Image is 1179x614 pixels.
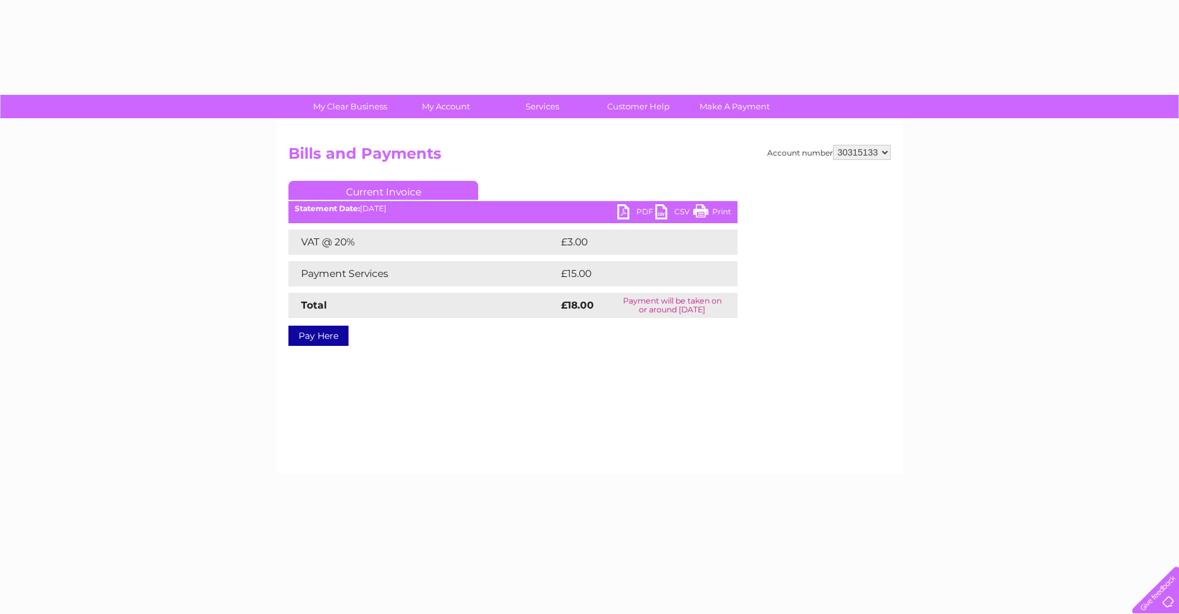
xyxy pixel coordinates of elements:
[617,204,655,223] a: PDF
[586,95,691,118] a: Customer Help
[295,204,360,213] b: Statement Date:
[767,145,891,160] div: Account number
[561,299,594,311] strong: £18.00
[394,95,498,118] a: My Account
[301,299,327,311] strong: Total
[288,230,558,255] td: VAT @ 20%
[288,181,478,200] a: Current Invoice
[288,204,738,213] div: [DATE]
[558,261,711,286] td: £15.00
[693,204,731,223] a: Print
[298,95,402,118] a: My Clear Business
[682,95,787,118] a: Make A Payment
[490,95,595,118] a: Services
[655,204,693,223] a: CSV
[607,293,738,318] td: Payment will be taken on or around [DATE]
[288,145,891,169] h2: Bills and Payments
[558,230,708,255] td: £3.00
[288,261,558,286] td: Payment Services
[288,326,349,346] a: Pay Here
